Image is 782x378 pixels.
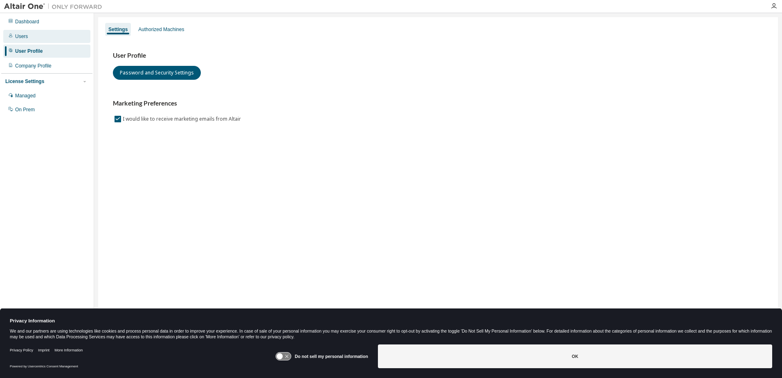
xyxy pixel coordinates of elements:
[15,18,39,25] div: Dashboard
[108,26,128,33] div: Settings
[15,33,28,40] div: Users
[113,99,763,108] h3: Marketing Preferences
[4,2,106,11] img: Altair One
[113,52,763,60] h3: User Profile
[15,106,35,113] div: On Prem
[15,48,43,54] div: User Profile
[5,78,44,85] div: License Settings
[138,26,184,33] div: Authorized Machines
[15,63,52,69] div: Company Profile
[15,92,36,99] div: Managed
[113,66,201,80] button: Password and Security Settings
[123,114,243,124] label: I would like to receive marketing emails from Altair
